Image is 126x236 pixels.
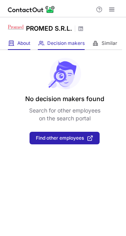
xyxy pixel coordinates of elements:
[48,58,82,89] img: No leads found
[47,40,85,46] span: Decision makers
[30,132,100,144] button: Find other employees
[17,40,30,46] span: About
[8,19,24,35] img: 84d3bc2a77a85a5ae2a1cddf1d784651
[102,40,117,46] span: Similar
[36,135,84,141] span: Find other employees
[8,5,55,14] img: ContactOut v5.3.10
[26,24,72,33] h1: PROMED S.R.L.
[25,94,104,103] header: No decision makers found
[29,107,100,122] p: Search for other employees on the search portal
